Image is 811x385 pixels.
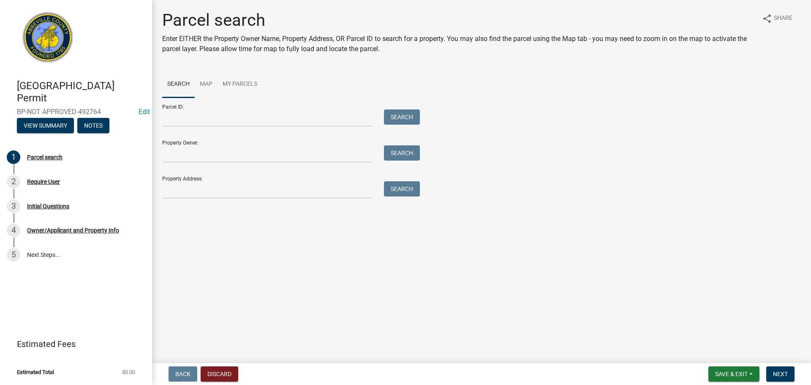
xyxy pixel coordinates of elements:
[7,248,20,262] div: 5
[195,71,218,98] a: Map
[139,108,150,116] wm-modal-confirm: Edit Application Number
[77,118,109,133] button: Notes
[7,175,20,188] div: 2
[27,154,63,160] div: Parcel search
[17,80,145,104] h4: [GEOGRAPHIC_DATA] Permit
[27,203,69,209] div: Initial Questions
[201,366,238,382] button: Discard
[708,366,759,382] button: Save & Exit
[169,366,197,382] button: Back
[139,108,150,116] a: Edit
[762,14,772,24] i: share
[7,150,20,164] div: 1
[384,109,420,125] button: Search
[766,366,795,382] button: Next
[27,227,119,233] div: Owner/Applicant and Property Info
[162,71,195,98] a: Search
[715,371,748,377] span: Save & Exit
[7,224,20,237] div: 4
[17,123,74,129] wm-modal-confirm: Summary
[7,336,139,352] a: Estimated Fees
[7,199,20,213] div: 3
[755,10,799,27] button: shareShare
[162,34,755,54] p: Enter EITHER the Property Owner Name, Property Address, OR Parcel ID to search for a property. Yo...
[77,123,109,129] wm-modal-confirm: Notes
[27,179,60,185] div: Require User
[17,108,135,116] span: BP-NOT APPROVED-492764
[774,14,792,24] span: Share
[162,10,755,30] h1: Parcel search
[122,369,135,375] span: $0.00
[17,369,54,375] span: Estimated Total
[773,371,788,377] span: Next
[175,371,191,377] span: Back
[17,118,74,133] button: View Summary
[384,181,420,197] button: Search
[384,145,420,161] button: Search
[218,71,262,98] a: My Parcels
[17,9,79,71] img: Abbeville County, South Carolina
